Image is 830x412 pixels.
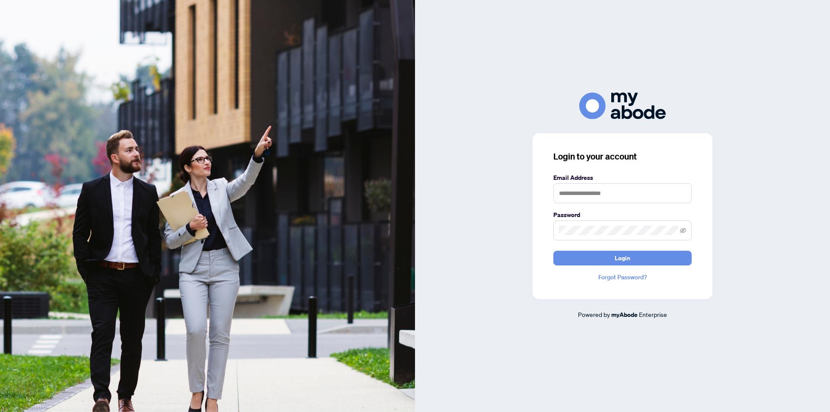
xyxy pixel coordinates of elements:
span: eye-invisible [680,227,686,233]
label: Password [553,210,692,220]
a: myAbode [611,310,638,319]
button: Login [553,251,692,265]
span: Powered by [578,310,610,318]
span: Enterprise [639,310,667,318]
h3: Login to your account [553,150,692,163]
a: Forgot Password? [553,272,692,282]
span: Login [615,251,630,265]
label: Email Address [553,173,692,182]
img: ma-logo [579,93,666,119]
